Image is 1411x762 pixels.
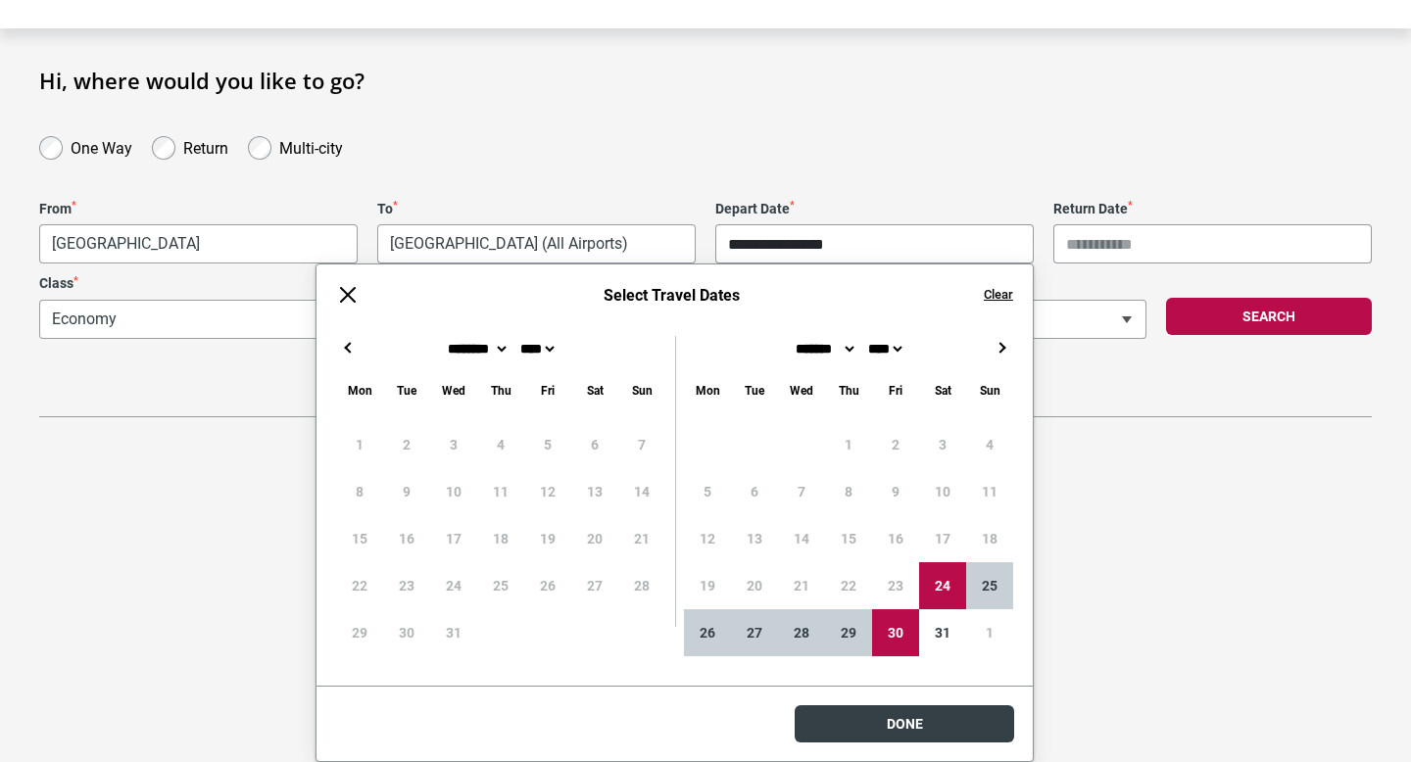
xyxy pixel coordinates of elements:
span: Economy [39,300,583,339]
label: Return [183,134,228,158]
div: Wednesday [778,379,825,402]
div: Tuesday [383,379,430,402]
span: Rome, Italy [377,224,696,263]
div: Saturday [919,379,966,402]
h1: Hi, where would you like to go? [39,68,1372,93]
div: 31 [919,609,966,656]
button: → [990,336,1013,359]
button: Clear [984,286,1013,304]
div: Thursday [825,379,872,402]
span: Economy [40,301,582,338]
label: To [377,201,696,217]
label: Depart Date [715,201,1034,217]
div: Monday [336,379,383,402]
label: One Way [71,134,132,158]
div: Saturday [571,379,618,402]
button: Done [795,705,1014,742]
div: Monday [684,379,731,402]
div: Thursday [477,379,524,402]
button: Search [1166,298,1372,335]
div: Tuesday [731,379,778,402]
div: 27 [731,609,778,656]
div: Sunday [618,379,665,402]
button: ← [336,336,360,359]
span: Rome, Italy [378,225,695,262]
div: 26 [684,609,731,656]
label: Multi-city [279,134,343,158]
div: 24 [919,562,966,609]
div: Friday [524,379,571,402]
div: 25 [966,562,1013,609]
div: 28 [778,609,825,656]
span: Melbourne, Australia [40,225,357,262]
div: 29 [825,609,872,656]
label: Class [39,275,583,292]
span: Melbourne, Australia [39,224,358,263]
div: Sunday [966,379,1013,402]
label: Return Date [1053,201,1372,217]
label: From [39,201,358,217]
div: 1 [966,609,1013,656]
div: Wednesday [430,379,477,402]
div: 30 [872,609,919,656]
h6: Select Travel Dates [379,286,964,305]
div: Friday [872,379,919,402]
